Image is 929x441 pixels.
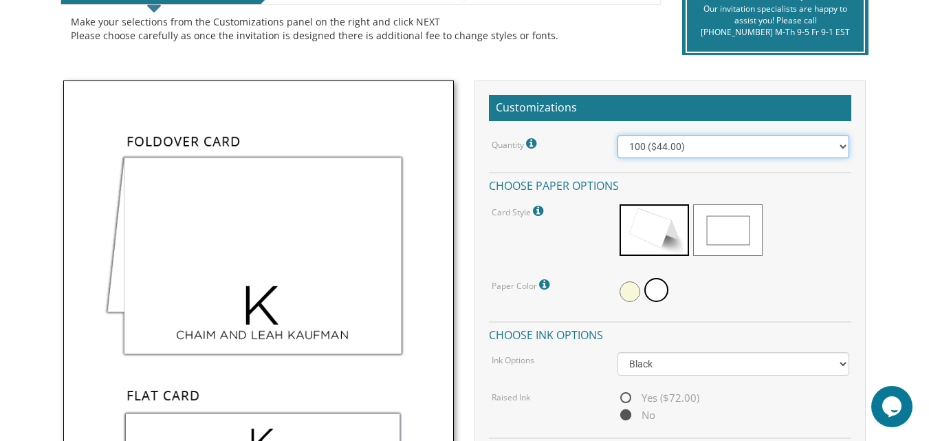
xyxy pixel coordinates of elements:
[617,389,699,407] span: Yes ($72.00)
[492,354,534,366] label: Ink Options
[489,321,851,345] h4: Choose ink options
[71,15,651,43] div: Make your selections from the Customizations panel on the right and click NEXT Please choose care...
[492,391,530,403] label: Raised Ink
[617,407,655,424] span: No
[492,135,540,153] label: Quantity
[871,386,915,427] iframe: chat widget
[697,3,853,38] div: Our invitation specialists are happy to assist you! Please call [PHONE_NUMBER] M-Th 9-5 Fr 9-1 EST
[492,202,547,220] label: Card Style
[489,95,851,121] h2: Customizations
[489,172,851,196] h4: Choose paper options
[492,276,553,294] label: Paper Color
